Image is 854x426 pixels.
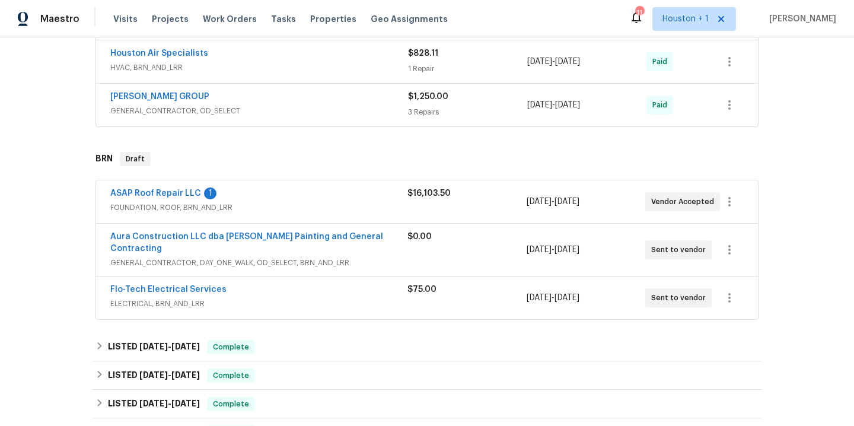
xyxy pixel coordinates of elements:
h6: LISTED [108,340,200,354]
span: - [139,342,200,351]
span: Maestro [40,13,79,25]
span: [DATE] [527,294,552,302]
span: [DATE] [527,101,552,109]
a: ASAP Roof Repair LLC [110,189,201,198]
span: ELECTRICAL, BRN_AND_LRR [110,298,407,310]
span: Complete [208,370,254,382]
span: [DATE] [555,246,579,254]
span: FOUNDATION, ROOF, BRN_AND_LRR [110,202,407,214]
span: - [527,244,579,256]
div: BRN Draft [92,140,762,178]
div: 11 [635,7,643,19]
span: - [139,399,200,408]
span: Paid [652,56,672,68]
span: Work Orders [203,13,257,25]
span: [DATE] [139,399,168,408]
span: - [527,292,579,304]
span: $828.11 [408,49,438,58]
span: $1,250.00 [408,93,448,101]
span: [PERSON_NAME] [764,13,836,25]
span: Visits [113,13,138,25]
span: Complete [208,398,254,410]
span: Properties [310,13,356,25]
span: Houston + 1 [662,13,709,25]
div: 1 [204,187,216,199]
span: $0.00 [407,233,432,241]
a: Flo-Tech Electrical Services [110,285,227,294]
span: Geo Assignments [371,13,448,25]
span: Sent to vendor [651,244,710,256]
h6: BRN [95,152,113,166]
span: [DATE] [139,371,168,379]
span: [DATE] [171,371,200,379]
a: Houston Air Specialists [110,49,208,58]
div: LISTED [DATE]-[DATE]Complete [92,361,762,390]
span: GENERAL_CONTRACTOR, OD_SELECT [110,105,408,117]
span: Complete [208,341,254,353]
span: Paid [652,99,672,111]
span: [DATE] [139,342,168,351]
span: - [527,56,580,68]
span: - [139,371,200,379]
h6: LISTED [108,397,200,411]
span: Tasks [271,15,296,23]
div: 1 Repair [408,63,527,75]
span: HVAC, BRN_AND_LRR [110,62,408,74]
span: Vendor Accepted [651,196,719,208]
span: [DATE] [171,399,200,408]
div: 3 Repairs [408,106,527,118]
span: [DATE] [555,294,579,302]
span: [DATE] [527,58,552,66]
span: GENERAL_CONTRACTOR, DAY_ONE_WALK, OD_SELECT, BRN_AND_LRR [110,257,407,269]
span: [DATE] [555,58,580,66]
span: $16,103.50 [407,189,451,198]
div: LISTED [DATE]-[DATE]Complete [92,390,762,418]
h6: LISTED [108,368,200,383]
a: Aura Construction LLC dba [PERSON_NAME] Painting and General Contracting [110,233,383,253]
span: - [527,196,579,208]
span: Draft [121,153,149,165]
span: [DATE] [555,101,580,109]
span: Sent to vendor [651,292,710,304]
span: $75.00 [407,285,436,294]
span: - [527,99,580,111]
span: Projects [152,13,189,25]
span: [DATE] [171,342,200,351]
span: [DATE] [527,246,552,254]
a: [PERSON_NAME] GROUP [110,93,209,101]
span: [DATE] [527,198,552,206]
span: [DATE] [555,198,579,206]
div: LISTED [DATE]-[DATE]Complete [92,333,762,361]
